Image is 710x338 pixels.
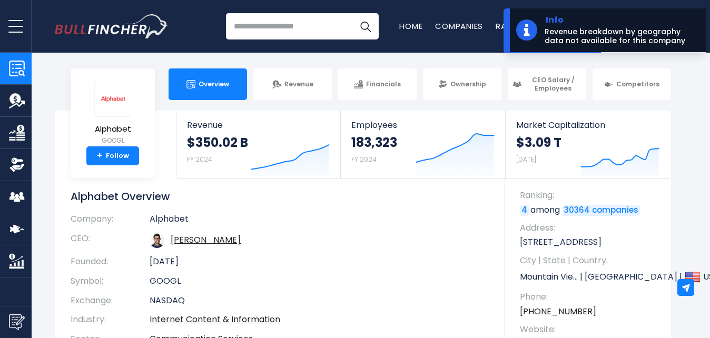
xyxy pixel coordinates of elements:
span: Phone: [520,291,660,303]
span: Revenue breakdown by geography data not available for this company [545,27,692,46]
a: Companies [435,21,483,32]
th: Symbol: [71,272,150,291]
a: +Follow [86,146,139,165]
a: [PHONE_NUMBER] [520,306,596,317]
span: Employees [351,120,494,130]
td: Alphabet [150,214,489,229]
td: NASDAQ [150,291,489,311]
a: Market Capitalization $3.09 T [DATE] [506,111,670,178]
span: City | State | Country: [520,255,660,266]
strong: Info [546,15,691,25]
th: Industry: [71,310,150,330]
h1: Alphabet Overview [71,190,489,203]
a: Competitors [593,68,671,100]
a: Home [399,21,422,32]
a: 4 [520,205,529,216]
p: [STREET_ADDRESS] [520,236,660,248]
a: Employees 183,323 FY 2024 [341,111,505,178]
small: FY 2024 [351,155,377,164]
strong: $3.09 T [516,134,561,151]
strong: $350.02 B [187,134,248,151]
a: ceo [171,234,241,246]
span: Market Capitalization [516,120,659,130]
img: Ownership [9,157,25,173]
a: Alphabet GOOGL [94,81,132,147]
a: CEO Salary / Employees [508,68,586,100]
a: 30364 companies [563,205,640,216]
p: among [520,204,660,216]
span: Ranking: [520,190,660,201]
a: Ranking [496,21,531,32]
span: CEO Salary / Employees [525,76,581,92]
img: sundar-pichai.jpg [150,233,164,248]
img: Bullfincher logo [55,14,169,38]
th: Exchange: [71,291,150,311]
th: CEO: [71,229,150,252]
th: Company: [71,214,150,229]
small: FY 2024 [187,155,212,164]
strong: 183,323 [351,134,397,151]
span: Competitors [616,80,659,88]
a: Go to homepage [55,14,168,38]
span: Address: [520,222,660,234]
a: Revenue [253,68,332,100]
td: [DATE] [150,252,489,272]
strong: + [97,151,102,161]
th: Founded: [71,252,150,272]
span: Revenue [187,120,330,130]
a: Ownership [423,68,501,100]
small: GOOGL [94,136,131,145]
td: GOOGL [150,272,489,291]
span: Financials [366,80,401,88]
small: [DATE] [516,155,536,164]
a: Revenue $350.02 B FY 2024 [176,111,340,178]
span: Revenue [284,80,313,88]
a: Financials [338,68,417,100]
a: Overview [169,68,247,100]
span: Website: [520,324,660,335]
span: Alphabet [94,125,131,134]
button: Search [352,13,379,39]
span: Ownership [450,80,486,88]
a: Internet Content & Information [150,313,280,325]
span: Overview [199,80,229,88]
p: Mountain Vie... | [GEOGRAPHIC_DATA] | US [520,269,660,285]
